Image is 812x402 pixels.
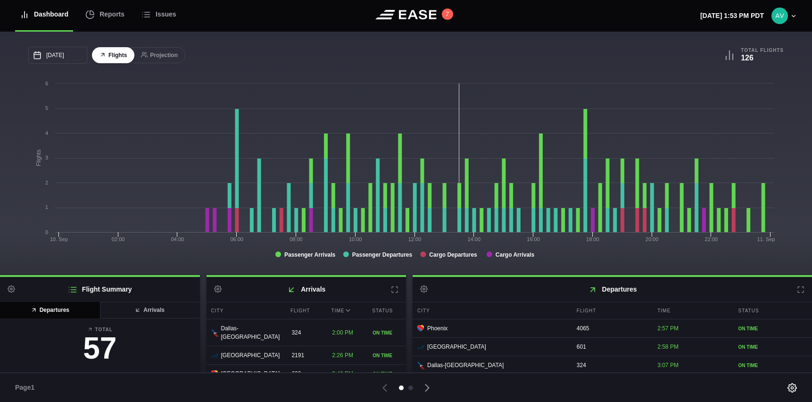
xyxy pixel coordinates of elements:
tspan: 11. Sep [757,236,775,242]
span: [GEOGRAPHIC_DATA] [221,369,280,378]
b: Total [8,326,192,333]
span: Phoenix [427,324,447,333]
span: 2:00 PM [332,329,353,336]
b: Total Flights [741,47,784,53]
span: 2:58 PM [657,343,679,350]
button: Flights [92,47,134,64]
text: 16:00 [527,236,540,242]
text: 0 [45,229,48,235]
h2: Arrivals [207,277,406,302]
text: 5 [45,105,48,111]
span: [GEOGRAPHIC_DATA] [427,343,486,351]
text: 3 [45,155,48,160]
div: 623 [287,365,325,383]
span: 3:07 PM [657,362,679,368]
div: ON TIME [738,325,807,332]
span: 2:26 PM [332,352,353,359]
span: Dallas-[GEOGRAPHIC_DATA] [427,361,504,369]
text: 22:00 [705,236,718,242]
span: 2:57 PM [657,325,679,332]
text: 4 [45,130,48,136]
div: Status [367,302,406,319]
div: Flight [286,302,324,319]
text: 06:00 [230,236,243,242]
div: Status [734,302,812,319]
text: 20:00 [646,236,659,242]
tspan: Passenger Departures [352,251,413,258]
div: City [207,302,283,319]
div: 324 [287,324,325,342]
div: 324 [572,356,650,374]
div: Flight [572,302,650,319]
h3: 57 [8,333,192,363]
div: ON TIME [738,362,807,369]
text: 02:00 [112,236,125,242]
span: [GEOGRAPHIC_DATA] [221,351,280,360]
text: 6 [45,81,48,86]
text: 08:00 [290,236,303,242]
button: 7 [442,8,453,20]
div: ON TIME [373,329,401,336]
div: Time [327,302,365,319]
h2: Departures [413,277,812,302]
p: [DATE] 1:53 PM PDT [700,11,764,21]
b: 126 [741,54,754,62]
button: Arrivals [99,302,200,318]
text: 12:00 [408,236,422,242]
div: ON TIME [738,343,807,351]
div: City [413,302,570,319]
tspan: 10. Sep [50,236,68,242]
tspan: Flights [35,150,42,166]
a: Total57 [8,326,192,368]
div: 601 [572,338,650,356]
tspan: Cargo Arrivals [496,251,535,258]
tspan: Cargo Departures [429,251,477,258]
div: 4065 [572,319,650,337]
div: ON TIME [373,370,401,377]
text: 04:00 [171,236,184,242]
div: Time [653,302,731,319]
input: mm/dd/yyyy [28,47,87,64]
tspan: Passenger Arrivals [284,251,336,258]
text: 14:00 [468,236,481,242]
span: Dallas-[GEOGRAPHIC_DATA] [221,324,280,341]
text: 10:00 [349,236,362,242]
div: 2191 [287,346,325,364]
button: Projection [133,47,185,64]
text: 1 [45,204,48,210]
text: 2 [45,180,48,185]
span: Page 1 [15,383,39,393]
img: 9eca6f7b035e9ca54b5c6e3bab63db89 [771,8,788,24]
span: 2:42 PM [332,370,353,377]
div: ON TIME [373,352,401,359]
text: 18:00 [586,236,599,242]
